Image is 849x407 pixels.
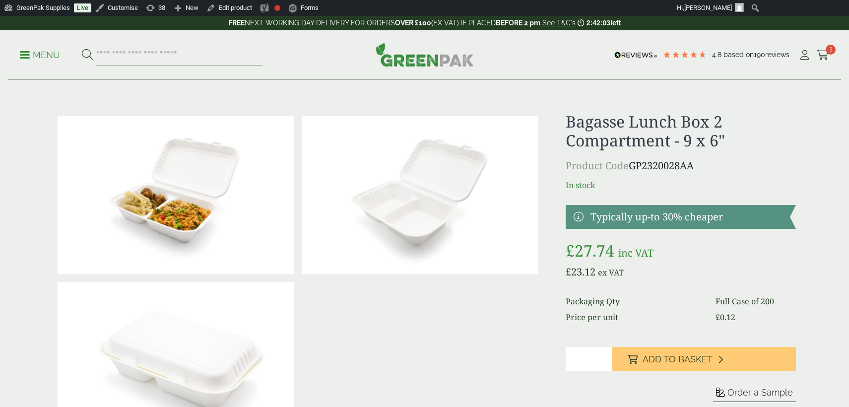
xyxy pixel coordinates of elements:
span: £ [566,240,575,261]
button: Order a Sample [713,387,796,402]
a: Live [74,3,91,12]
bdi: 23.12 [566,265,595,278]
bdi: 27.74 [566,240,614,261]
span: £ [716,312,720,323]
span: ex VAT [598,267,624,278]
img: GreenPak Supplies [376,43,474,67]
a: 3 [817,48,829,63]
span: £ [566,265,571,278]
span: Add to Basket [643,354,713,365]
p: GP2320028AA [566,158,795,173]
strong: OVER £100 [395,19,431,27]
img: REVIEWS.io [614,52,657,59]
span: 2:42:03 [587,19,610,27]
dt: Price per unit [566,311,704,323]
span: Product Code [566,159,629,172]
dt: Packaging Qty [566,295,704,307]
p: In stock [566,179,795,191]
i: My Account [798,50,811,60]
div: 4.79 Stars [662,50,707,59]
span: Order a Sample [727,387,793,398]
img: 2320028AA Bagasse Lunch Box 2 Compartment Open With Food [58,116,294,274]
span: inc VAT [618,246,653,260]
span: 3 [826,45,836,55]
dd: Full Case of 200 [716,295,795,307]
span: left [610,19,621,27]
h1: Bagasse Lunch Box 2 Compartment - 9 x 6" [566,112,795,150]
button: Add to Basket [612,347,796,371]
a: Menu [20,49,60,59]
span: 4.8 [712,51,723,59]
p: Menu [20,49,60,61]
span: [PERSON_NAME] [684,4,732,11]
span: reviews [765,51,789,59]
span: 190 [754,51,765,59]
img: 2320028AA Bagasse Lunch Box 2 Compartment Open [302,116,538,274]
bdi: 0.12 [716,312,735,323]
strong: FREE [228,19,245,27]
a: See T&C's [542,19,576,27]
span: Based on [723,51,754,59]
div: Focus keyphrase not set [274,5,280,11]
strong: BEFORE 2 pm [496,19,540,27]
i: Cart [817,50,829,60]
